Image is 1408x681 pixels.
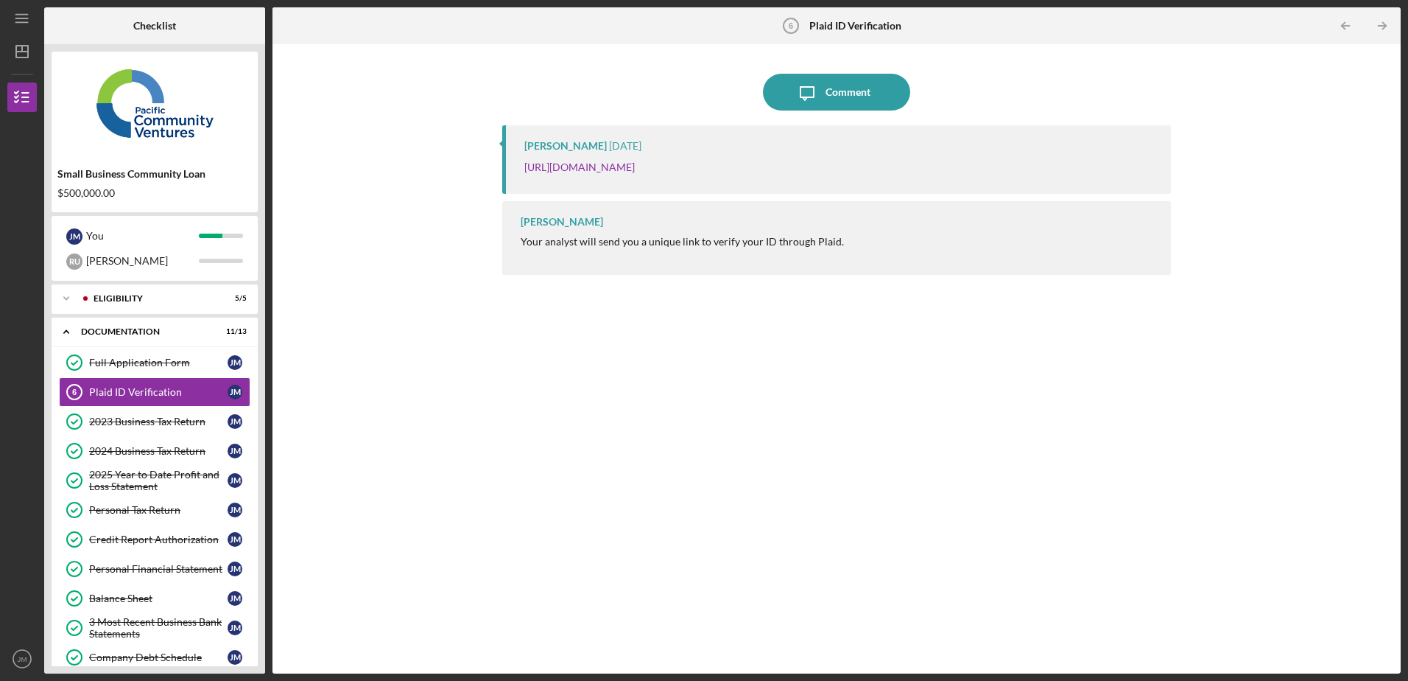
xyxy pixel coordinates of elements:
a: 6Plaid ID VerificationJM [59,377,250,407]
div: J M [228,473,242,488]
a: 2024 Business Tax ReturnJM [59,436,250,466]
div: You [86,223,199,248]
div: J M [228,385,242,399]
div: 11 / 13 [220,327,247,336]
div: 3 Most Recent Business Bank Statements [89,616,228,640]
div: J M [228,562,242,576]
button: Comment [763,74,910,111]
div: Small Business Community Loan [57,168,252,180]
a: Personal Tax ReturnJM [59,495,250,525]
div: Personal Tax Return [89,504,228,516]
div: 5 / 5 [220,294,247,303]
div: [PERSON_NAME] [521,216,603,228]
div: 2023 Business Tax Return [89,416,228,427]
a: Personal Financial StatementJM [59,554,250,584]
div: 2024 Business Tax Return [89,445,228,457]
div: Full Application Form [89,357,228,369]
div: [PERSON_NAME] [86,248,199,273]
a: 3 Most Recent Business Bank StatementsJM [59,613,250,643]
div: 2025 Year to Date Profit and Loss Statement [89,469,228,492]
b: Checklist [133,20,176,32]
div: Your analyst will send you a unique link to verify your ID through Plaid. [521,236,844,248]
time: 2025-10-08 16:10 [609,140,641,152]
div: [PERSON_NAME] [524,140,607,152]
div: J M [228,503,242,517]
div: J M [228,650,242,665]
div: Balance Sheet [89,593,228,604]
button: JM [7,644,37,674]
div: J M [66,228,82,245]
div: Credit Report Authorization [89,534,228,545]
a: Credit Report AuthorizationJM [59,525,250,554]
div: J M [228,621,242,635]
div: J M [228,414,242,429]
b: Plaid ID Verification [809,20,901,32]
a: 2025 Year to Date Profit and Loss StatementJM [59,466,250,495]
a: Company Debt ScheduleJM [59,643,250,672]
div: Plaid ID Verification [89,386,228,398]
div: R U [66,254,82,270]
a: Full Application FormJM [59,348,250,377]
a: Balance SheetJM [59,584,250,613]
div: Comment [826,74,870,111]
div: Company Debt Schedule [89,652,228,663]
div: Eligibility [94,294,210,303]
div: $500,000.00 [57,187,252,199]
text: JM [18,655,27,663]
tspan: 6 [72,388,77,397]
a: 2023 Business Tax ReturnJM [59,407,250,436]
div: J M [228,532,242,547]
a: [URL][DOMAIN_NAME] [524,161,635,173]
div: Personal Financial Statement [89,563,228,575]
div: J M [228,444,242,458]
div: J M [228,355,242,370]
div: J M [228,591,242,606]
img: Product logo [52,59,258,147]
tspan: 6 [788,21,792,30]
div: Documentation [81,327,210,336]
